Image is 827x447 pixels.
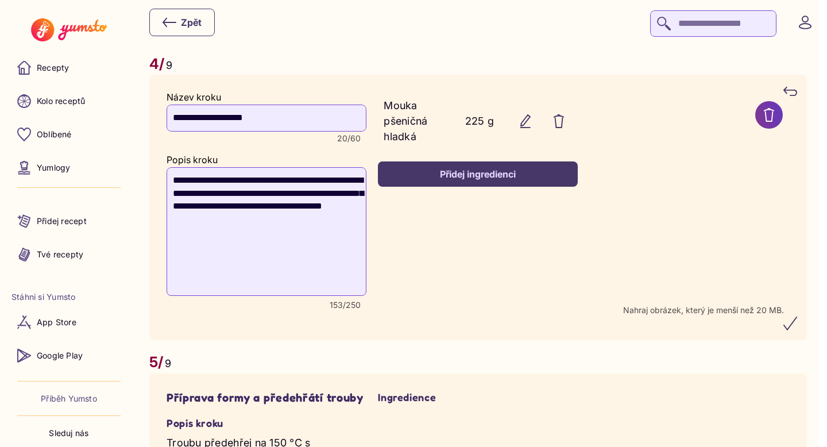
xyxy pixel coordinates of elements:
[623,306,784,315] p: Nahraj obrázek, který je menší než 20 MB.
[384,98,454,144] p: Mouka pšeničná hladká
[11,121,126,148] a: Oblíbené
[163,16,202,29] div: Zpět
[465,113,500,129] p: 225 g
[378,391,578,404] h5: Ingredience
[37,249,83,260] p: Tvé recepty
[167,391,366,405] h4: Příprava formy a předehřátí trouby
[11,207,126,235] a: Přidej recept
[149,352,164,373] p: 5/
[165,356,171,371] p: 9
[330,300,361,310] span: Character count
[37,317,76,328] p: App Store
[167,154,218,165] label: Popis kroku
[166,57,172,73] p: 9
[49,427,88,439] p: Sleduj nás
[167,91,221,103] label: Název kroku
[11,54,126,82] a: Recepty
[337,134,361,143] span: Character count
[11,87,126,115] a: Kolo receptů
[167,417,366,430] h5: Popis kroku
[11,342,126,369] a: Google Play
[37,62,69,74] p: Recepty
[37,215,87,227] p: Přidej recept
[149,9,215,36] button: Zpět
[37,129,72,140] p: Oblíbené
[41,393,97,404] a: Příběh Yumsto
[378,161,578,187] button: Přidej ingredienci
[11,154,126,182] a: Yumlogy
[391,168,565,180] div: Přidej ingredienci
[37,162,70,174] p: Yumlogy
[31,18,106,41] img: Yumsto logo
[11,309,126,336] a: App Store
[37,350,83,361] p: Google Play
[149,53,165,75] p: 4/
[11,291,126,303] li: Stáhni si Yumsto
[11,241,126,268] a: Tvé recepty
[37,95,86,107] p: Kolo receptů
